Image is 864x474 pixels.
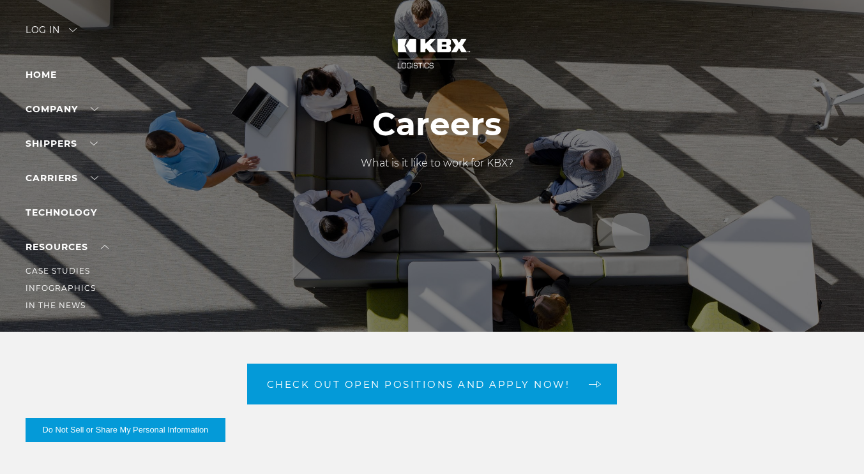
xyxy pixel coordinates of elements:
button: Do Not Sell or Share My Personal Information [26,418,225,442]
a: Technology [26,207,97,218]
a: Carriers [26,172,98,184]
div: Log in [26,26,77,44]
a: Case Studies [26,266,90,276]
h1: Careers [361,106,513,143]
a: Check out open positions and apply now! arrow arrow [247,364,618,404]
span: Check out open positions and apply now! [267,380,570,389]
a: Home [26,69,57,80]
a: SHIPPERS [26,138,98,149]
a: RESOURCES [26,241,109,253]
img: kbx logo [384,26,480,82]
a: Company [26,103,98,115]
p: What is it like to work for KBX? [361,156,513,171]
a: In The News [26,300,86,310]
a: Infographics [26,283,96,293]
img: arrow [69,28,77,32]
